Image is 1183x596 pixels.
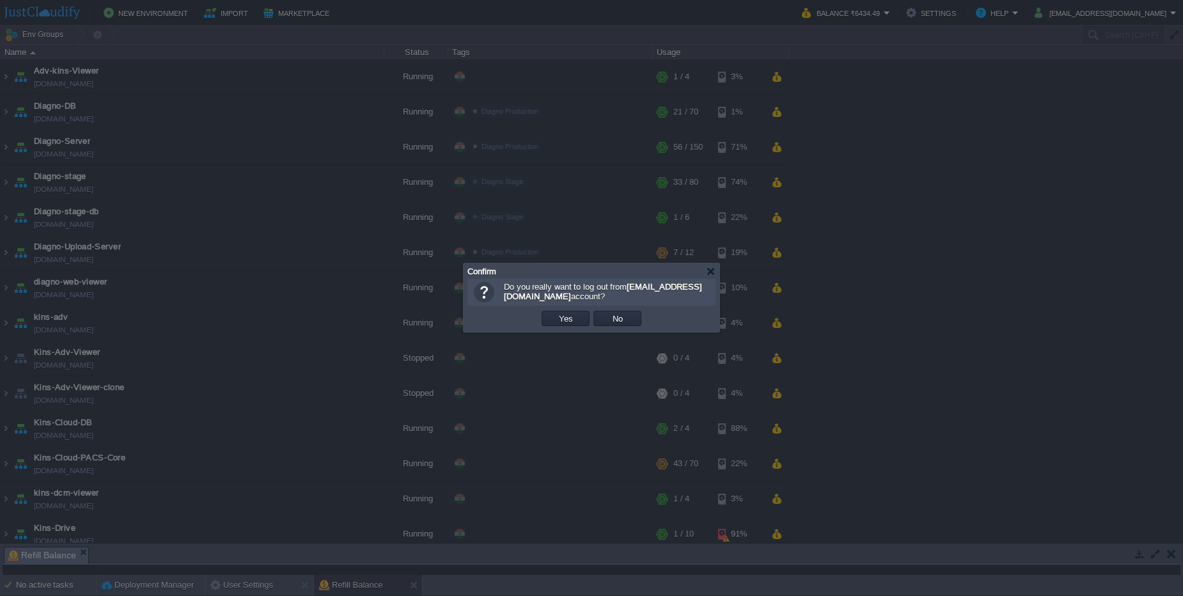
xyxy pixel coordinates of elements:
button: Yes [555,313,577,324]
span: Do you really want to log out from account? [504,282,702,301]
span: Confirm [467,267,496,276]
iframe: chat widget [1129,545,1170,583]
b: [EMAIL_ADDRESS][DOMAIN_NAME] [504,282,702,301]
button: No [609,313,627,324]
